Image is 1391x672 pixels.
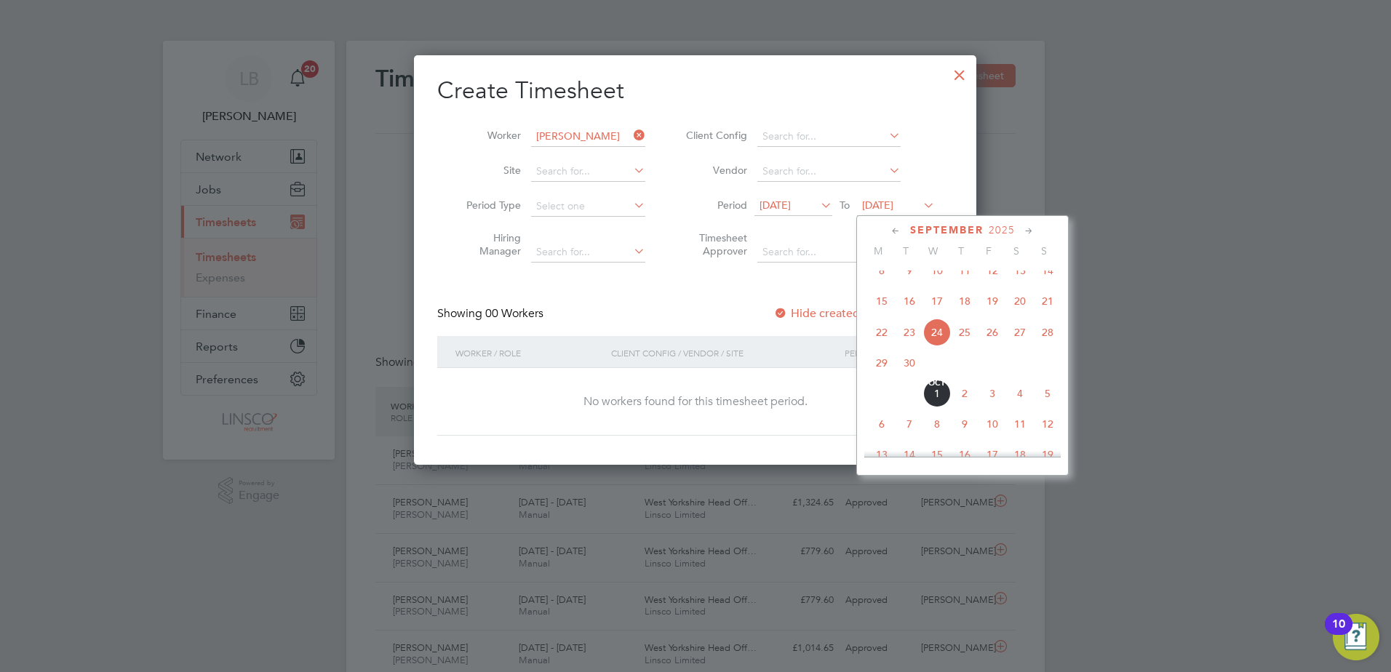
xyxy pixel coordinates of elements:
span: 17 [979,441,1006,468]
span: 11 [1006,410,1034,438]
span: 2 [951,380,979,407]
div: Period [841,336,938,369]
input: Search for... [757,127,901,147]
span: 3 [979,380,1006,407]
span: 15 [923,441,951,468]
span: 10 [923,257,951,284]
span: 17 [923,287,951,315]
span: 26 [979,319,1006,346]
div: Worker / Role [452,336,607,369]
span: 4 [1006,380,1034,407]
span: 8 [923,410,951,438]
span: 18 [1006,441,1034,468]
span: 12 [1034,410,1061,438]
span: 14 [896,441,923,468]
span: 00 Workers [485,306,543,321]
span: 19 [979,287,1006,315]
span: 7 [896,410,923,438]
span: [DATE] [862,199,893,212]
span: 10 [979,410,1006,438]
span: 16 [951,441,979,468]
input: Search for... [757,161,901,182]
span: [DATE] [760,199,791,212]
span: 29 [868,349,896,377]
span: 30 [896,349,923,377]
label: Period Type [455,199,521,212]
span: 20 [1006,287,1034,315]
span: 12 [979,257,1006,284]
span: 23 [896,319,923,346]
input: Search for... [531,161,645,182]
span: 22 [868,319,896,346]
span: Oct [923,380,951,387]
span: 14 [1034,257,1061,284]
span: 5 [1034,380,1061,407]
label: Site [455,164,521,177]
span: 28 [1034,319,1061,346]
span: 11 [951,257,979,284]
span: F [975,244,1003,257]
span: S [1030,244,1058,257]
span: 25 [951,319,979,346]
div: 10 [1332,624,1345,643]
span: 15 [868,287,896,315]
span: 27 [1006,319,1034,346]
input: Search for... [531,127,645,147]
span: 21 [1034,287,1061,315]
label: Hide created timesheets [773,306,921,321]
span: W [920,244,947,257]
span: T [892,244,920,257]
span: 13 [1006,257,1034,284]
span: 8 [868,257,896,284]
span: 18 [951,287,979,315]
div: No workers found for this timesheet period. [452,394,938,409]
span: September [910,224,984,236]
span: T [947,244,975,257]
span: 24 [923,319,951,346]
span: To [835,196,854,215]
div: Client Config / Vendor / Site [607,336,841,369]
span: 9 [896,257,923,284]
label: Client Config [682,129,747,142]
button: Open Resource Center, 10 new notifications [1333,614,1379,660]
span: 16 [896,287,923,315]
label: Period [682,199,747,212]
span: 2025 [989,224,1015,236]
div: Showing [437,306,546,321]
span: 6 [868,410,896,438]
span: 19 [1034,441,1061,468]
input: Search for... [757,242,901,263]
label: Vendor [682,164,747,177]
h2: Create Timesheet [437,76,953,106]
label: Timesheet Approver [682,231,747,257]
input: Select one [531,196,645,217]
span: 1 [923,380,951,407]
span: 13 [868,441,896,468]
label: Worker [455,129,521,142]
span: 9 [951,410,979,438]
span: S [1003,244,1030,257]
span: M [864,244,892,257]
input: Search for... [531,242,645,263]
label: Hiring Manager [455,231,521,257]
